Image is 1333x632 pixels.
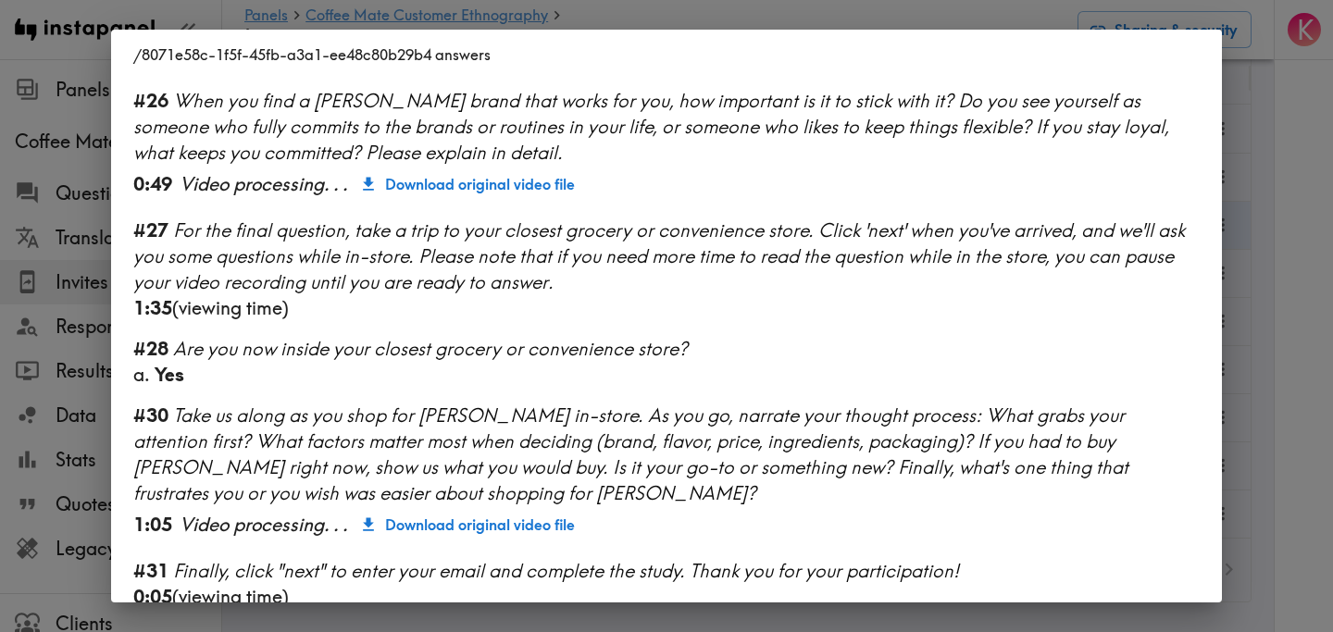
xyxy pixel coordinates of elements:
div: 0:49 [133,171,172,197]
span: . [333,172,339,195]
span: . [333,513,339,536]
span: . [343,172,348,195]
div: (viewing time) [133,584,1200,610]
b: #31 [133,559,168,582]
span: Finally, click "next" to enter your email and complete the study. Thank you for your participation! [173,559,959,582]
b: #30 [133,403,168,427]
div: 1:05 [133,512,172,538]
div: (viewing time) [133,295,1200,321]
span: Are you now inside your closest grocery or convenience store? [173,337,688,360]
b: #26 [133,89,168,112]
h2: /8071e58c-1f5f-45fb-a3a1-ee48c80b29b4 answers [111,30,1222,80]
a: Download original video file [355,166,582,203]
span: Yes [155,363,184,386]
span: . [343,513,348,536]
b: #28 [133,337,168,360]
b: #27 [133,218,168,242]
span: For the final question, take a trip to your closest grocery or convenience store. Click 'next' wh... [133,218,1185,293]
span: . [324,172,330,195]
a: Download original video file [355,506,582,543]
b: 1:35 [133,296,172,319]
div: a. [133,362,1200,388]
span: When you find a [PERSON_NAME] brand that works for you, how important is it to stick with it? Do ... [133,89,1169,164]
div: Video processing [180,171,348,197]
span: . [324,513,330,536]
span: Take us along as you shop for [PERSON_NAME] in-store. As you go, narrate your thought process: Wh... [133,403,1128,504]
div: Video processing [180,512,348,538]
b: 0:05 [133,585,172,608]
